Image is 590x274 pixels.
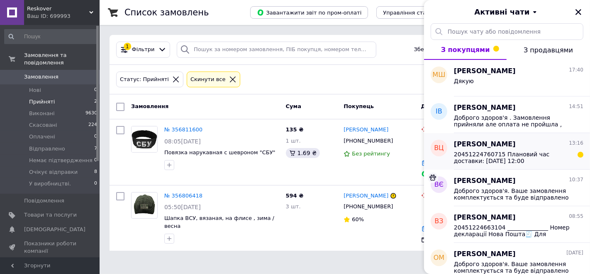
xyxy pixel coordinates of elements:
span: Cума [286,103,301,109]
span: Збережені фільтри: [414,46,471,54]
span: З продавцями [524,46,573,54]
span: Доставка та оплата [421,103,483,109]
span: [PERSON_NAME] [454,176,516,186]
button: Активні чати [447,7,567,17]
span: [DATE] [566,249,583,257]
button: ВЦ[PERSON_NAME]13:1620451224760715 Плановий час доставки: [DATE] 12:00 [GEOGRAPHIC_DATA], Поштома... [424,133,590,170]
img: Фото товару [132,193,157,217]
span: ВЗ [434,217,443,226]
a: № 356811600 [164,126,202,133]
span: Доброго здоров'я. Ваше замовлення комплектується та буде відправлено сьогодні . [454,188,572,201]
span: [PHONE_NUMBER] [344,203,393,210]
span: Очікує відправки [29,168,78,176]
button: З продавцями [507,40,590,60]
span: 224 [88,121,97,129]
span: 0 [94,133,97,141]
span: 13:16 [569,140,583,147]
span: Виконані [29,110,55,117]
a: Повязка нарукавная с шевроном "СБУ" [164,149,275,156]
span: [PERSON_NAME] [454,213,516,222]
span: 20451224760715 Плановий час доставки: [DATE] 12:00 [GEOGRAPHIC_DATA], Поштомат "Нова Пошта" №4998... [454,151,572,164]
span: 0 [94,157,97,164]
button: Управління статусами [376,6,453,19]
div: Ваш ID: 699993 [27,12,100,20]
span: Замовлення [24,73,59,81]
span: Показники роботи компанії [24,240,77,255]
span: Доброго здоров'я. Ваше замовлення комплектується та буде відправлено сьогодні . [454,261,572,274]
span: Завантажити звіт по пром-оплаті [257,9,361,16]
span: Повідомлення [24,197,64,205]
span: 05:50[DATE] [164,204,201,210]
span: Оплачені [29,133,55,141]
span: [PERSON_NAME] [454,67,516,76]
span: Товари та послуги [24,211,77,219]
div: Cкинути все [189,75,227,84]
span: [PHONE_NUMBER] [344,138,393,144]
span: ВЄ [434,180,444,190]
span: 14:51 [569,103,583,110]
span: 08:05[DATE] [164,138,201,145]
span: Немає підтвердження [29,157,93,164]
span: 8 [94,168,97,176]
span: 594 ₴ [286,193,304,199]
input: Пошук чату або повідомлення [431,23,583,40]
h1: Список замовлень [124,7,209,17]
span: 60% [352,216,364,222]
span: 08:55 [569,213,583,220]
img: Фото товару [132,126,157,152]
span: Замовлення та повідомлення [24,52,100,67]
span: 135 ₴ [286,126,304,133]
span: 1 шт. [286,138,301,144]
button: Закрити [573,7,583,17]
input: Пошук [4,29,98,44]
a: Шапка ВСУ, вязаная, на флисе , зима / весна [164,215,274,229]
span: З покупцями [441,46,490,54]
span: Reskover [27,5,89,12]
span: [PERSON_NAME] [454,140,516,149]
span: Замовлення [131,103,168,109]
span: 2 [94,98,97,106]
span: ОМ [434,253,444,263]
button: З покупцями [424,40,507,60]
span: 10:37 [569,176,583,183]
a: № 356806418 [164,193,202,199]
span: У виробництві. [29,180,71,188]
span: Управління статусами [383,10,446,16]
span: Активні чати [474,7,529,17]
span: 9630 [85,110,97,117]
a: [PERSON_NAME] [344,126,388,134]
button: ВЄ[PERSON_NAME]10:37Доброго здоров'я. Ваше замовлення комплектується та буде відправлено сьогодні . [424,170,590,206]
span: 3 шт. [286,203,301,210]
span: Покупець [344,103,374,109]
a: Фото товару [131,192,158,219]
span: 20451224663104 ______________ Номер декларації Нова Пошта🧾 Для отримання Вашого замовлення 📦 Дяку... [454,224,572,237]
span: [DEMOGRAPHIC_DATA] [24,226,85,233]
button: МШ[PERSON_NAME]17:40Дякую [424,60,590,96]
input: Пошук за номером замовлення, ПІБ покупця, номером телефону, Email, номером накладної [177,42,376,58]
span: МШ [433,70,446,80]
button: ІВ[PERSON_NAME]14:51Доброго здоров'я . Замовлення прийняли але оплата не пройшла , перевірте будь... [424,96,590,133]
span: Доброго здоров'я . Замовлення прийняли але оплата не пройшла , перевірте будь-ласка. Або вкажіть ... [454,114,572,128]
div: Статус: Прийняті [118,75,171,84]
span: Фільтри [132,46,155,54]
span: ВЦ [434,143,444,153]
span: [PERSON_NAME] [454,103,516,113]
span: Скасовані [29,121,57,129]
span: 17:40 [569,67,583,74]
span: ІВ [436,107,442,116]
a: [PERSON_NAME] [344,192,388,200]
span: Без рейтингу [352,151,390,157]
button: Завантажити звіт по пром-оплаті [250,6,368,19]
span: 7 [94,145,97,153]
span: Прийняті [29,98,55,106]
span: [PERSON_NAME] [454,249,516,259]
a: Фото товару [131,126,158,153]
div: 1.69 ₴ [286,148,320,158]
span: 0 [94,86,97,94]
span: 0 [94,180,97,188]
div: 1 [124,43,131,50]
span: Нові [29,86,41,94]
button: ВЗ[PERSON_NAME]08:5520451224663104 ______________ Номер декларації Нова Пошта🧾 Для отримання Вашо... [424,206,590,243]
